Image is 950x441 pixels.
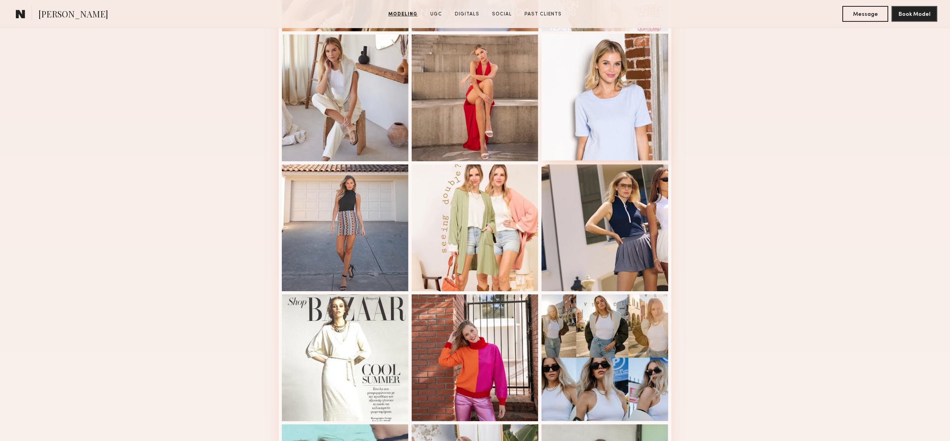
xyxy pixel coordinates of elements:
[842,6,888,22] button: Message
[385,11,421,18] a: Modeling
[427,11,445,18] a: UGC
[891,10,937,17] a: Book Model
[452,11,483,18] a: Digitals
[38,8,108,22] span: [PERSON_NAME]
[521,11,565,18] a: Past Clients
[891,6,937,22] button: Book Model
[489,11,515,18] a: Social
